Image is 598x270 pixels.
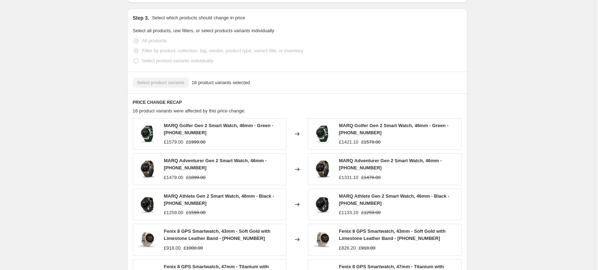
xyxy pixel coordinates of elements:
div: £1421.10 [339,139,358,146]
img: 010-02648-31_80x.png [312,159,333,180]
h2: Step 3. [133,14,149,21]
span: MARQ Adventurer Gen 2 Smart Watch, 46mm - [PHONE_NUMBER] [164,158,267,170]
strike: £1000.00 [184,245,203,252]
img: 010-02648-21main_80x.png [137,123,158,145]
div: £918.00 [164,245,181,252]
div: £1259.00 [164,209,183,216]
span: Fenix 8 GPS Smartwatch, 43mm - Soft Gold with Limestone Leather Band - [PHONE_NUMBER] [164,228,271,241]
span: MARQ Athlete Gen 2 Smart Watch, 46mm - Black - [PHONE_NUMBER] [164,193,274,206]
img: 010-02648-21main_80x.png [312,123,333,145]
div: £1579.00 [164,139,183,146]
img: 010-02648-31_80x.png [137,159,158,180]
div: £826.20 [339,245,356,252]
span: Select all products, use filters, or select products variants individually [133,28,274,33]
span: MARQ Golfer Gen 2 Smart Watch, 46mm - Green - [PHONE_NUMBER] [339,123,449,135]
img: 010-02648-41main_80x.png [137,194,158,215]
span: Select product variants individually [142,58,213,63]
strike: £1259.00 [361,209,381,216]
strike: £1999.00 [186,139,206,146]
span: MARQ Adventurer Gen 2 Smart Watch, 46mm - [PHONE_NUMBER] [339,158,442,170]
strike: £1899.00 [186,174,206,181]
img: 010-02648-41main_80x.png [312,194,333,215]
div: £1331.10 [339,174,358,181]
div: £1133.10 [339,209,358,216]
img: Garminfenix843mmAMOLEDSapphireGoldFogGrayLeather010-02903-40_1_80x.jpg [312,229,333,250]
span: MARQ Golfer Gen 2 Smart Watch, 46mm - Green - [PHONE_NUMBER] [164,123,274,135]
span: 16 product variants were affected by this price change: [133,108,246,114]
span: 16 product variants selected [192,79,250,86]
span: MARQ Athlete Gen 2 Smart Watch, 46mm - Black - [PHONE_NUMBER] [339,193,449,206]
h6: PRICE CHANGE RECAP [133,100,462,105]
strike: £1479.00 [361,174,381,181]
img: Garminfenix843mmAMOLEDSapphireGoldFogGrayLeather010-02903-40_1_80x.jpg [137,229,158,250]
strike: £918.00 [359,245,376,252]
div: £1479.00 [164,174,183,181]
strike: £1599.00 [186,209,206,216]
span: Fenix 8 GPS Smartwatch, 43mm - Soft Gold with Limestone Leather Band - [PHONE_NUMBER] [339,228,446,241]
span: All products [142,38,167,43]
span: Filter by product, collection, tag, vendor, product type, variant title, or inventory [142,48,303,53]
p: Select which products should change in price [152,14,245,21]
strike: £1579.00 [361,139,381,146]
